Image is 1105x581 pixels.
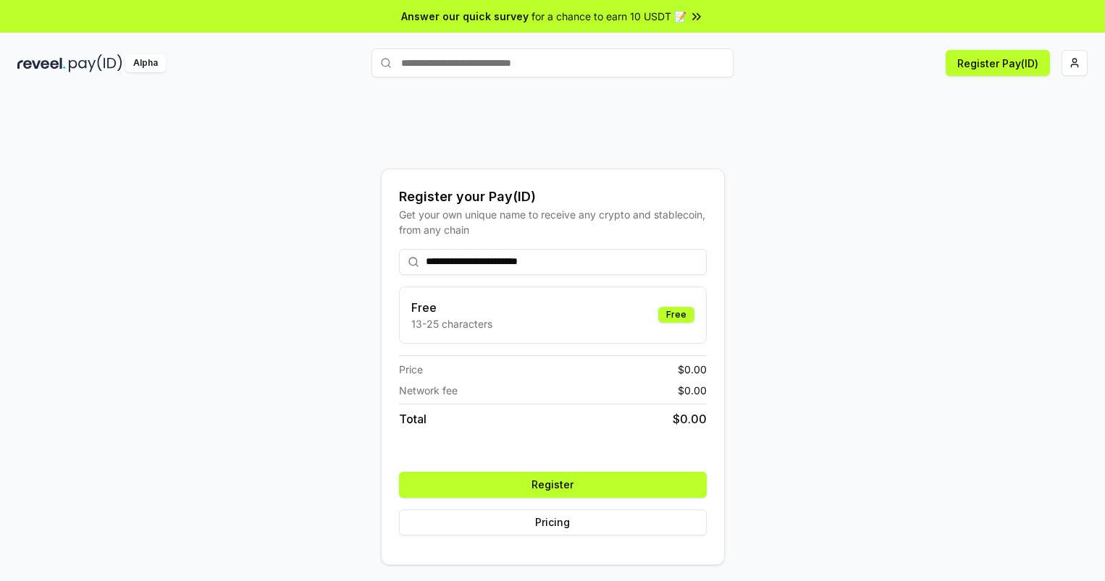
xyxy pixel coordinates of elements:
[17,54,66,72] img: reveel_dark
[399,410,427,428] span: Total
[532,9,686,24] span: for a chance to earn 10 USDT 📝
[399,472,707,498] button: Register
[399,207,707,237] div: Get your own unique name to receive any crypto and stablecoin, from any chain
[678,383,707,398] span: $ 0.00
[401,9,529,24] span: Answer our quick survey
[411,316,492,331] p: 13-25 characters
[399,187,707,207] div: Register your Pay(ID)
[399,362,423,377] span: Price
[399,383,458,398] span: Network fee
[678,362,707,377] span: $ 0.00
[946,50,1050,76] button: Register Pay(ID)
[673,410,707,428] span: $ 0.00
[411,299,492,316] h3: Free
[69,54,122,72] img: pay_id
[658,307,694,323] div: Free
[399,509,707,535] button: Pricing
[125,54,166,72] div: Alpha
